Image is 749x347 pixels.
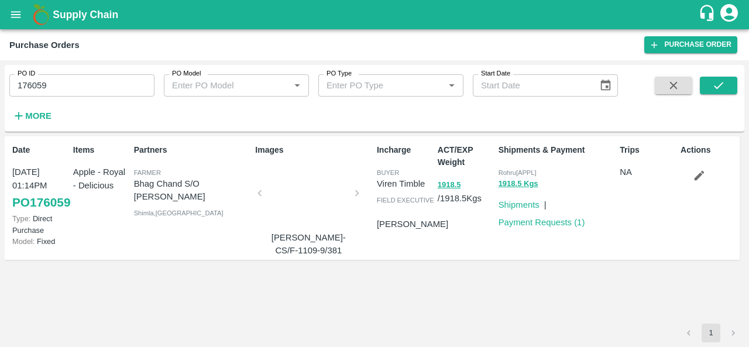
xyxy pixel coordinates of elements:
a: PO176059 [12,192,70,213]
p: Partners [134,144,251,156]
button: 1918.5 Kgs [499,177,538,191]
a: Payment Requests (1) [499,218,585,227]
nav: pagination navigation [678,324,744,342]
button: Open [444,78,459,93]
input: Enter PO Type [322,78,425,93]
p: Date [12,144,68,156]
div: Purchase Orders [9,37,80,53]
p: Bhag Chand S/O [PERSON_NAME] [134,177,251,204]
span: Model: [12,237,35,246]
p: Shipments & Payment [499,144,616,156]
p: Images [255,144,372,156]
p: Trips [620,144,676,156]
p: ACT/EXP Weight [438,144,494,169]
b: Supply Chain [53,9,118,20]
button: Open [290,78,305,93]
p: Fixed [12,236,68,247]
button: 1918.5 [438,178,461,192]
span: Farmer [134,169,161,176]
div: | [540,194,547,211]
input: Start Date [473,74,590,97]
a: Purchase Order [644,36,737,53]
span: Shimla , [GEOGRAPHIC_DATA] [134,209,224,217]
p: Apple - Royal - Delicious [73,166,129,192]
label: PO Type [327,69,352,78]
button: page 1 [702,324,720,342]
p: Incharge [377,144,433,156]
p: / 1918.5 Kgs [438,178,494,205]
span: field executive [377,197,434,204]
p: Actions [681,144,737,156]
div: customer-support [698,4,719,25]
button: Choose date [595,74,617,97]
p: [PERSON_NAME]-CS/F-1109-9/381 [264,231,352,257]
p: Viren Timble [377,177,433,190]
p: [DATE] 01:14PM [12,166,68,192]
label: PO Model [172,69,201,78]
img: logo [29,3,53,26]
label: Start Date [481,69,510,78]
strong: More [25,111,51,121]
a: Shipments [499,200,540,209]
button: More [9,106,54,126]
p: NA [620,166,676,178]
input: Enter PO Model [167,78,271,93]
label: PO ID [18,69,35,78]
span: Rohru[APPL] [499,169,537,176]
a: Supply Chain [53,6,698,23]
input: Enter PO ID [9,74,154,97]
p: [PERSON_NAME] [377,218,448,231]
span: Type: [12,214,30,223]
div: account of current user [719,2,740,27]
span: buyer [377,169,399,176]
p: Items [73,144,129,156]
button: open drawer [2,1,29,28]
p: Direct Purchase [12,213,68,235]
